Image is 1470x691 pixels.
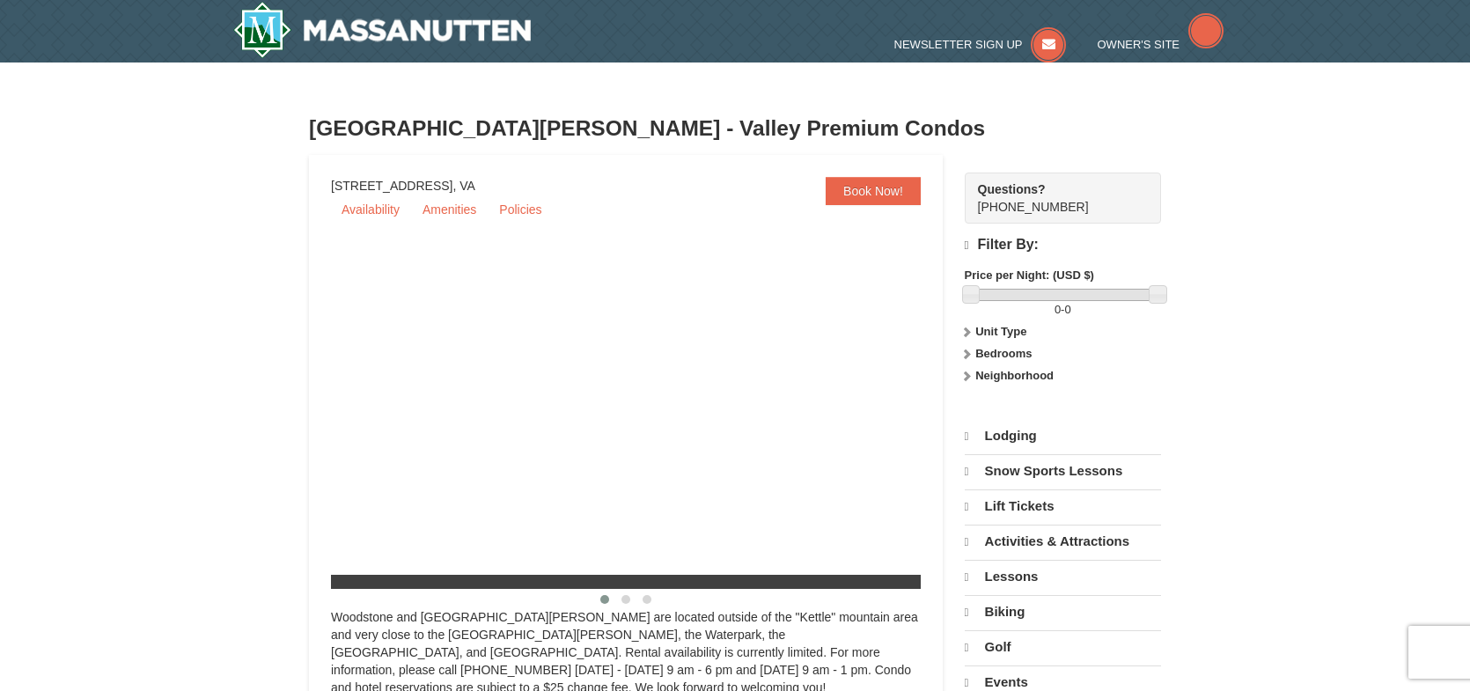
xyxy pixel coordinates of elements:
[1098,38,1224,51] a: Owner's Site
[1098,38,1180,51] span: Owner's Site
[975,347,1032,360] strong: Bedrooms
[978,180,1129,214] span: [PHONE_NUMBER]
[975,325,1026,338] strong: Unit Type
[965,268,1094,282] strong: Price per Night: (USD $)
[975,369,1054,382] strong: Neighborhood
[978,182,1046,196] strong: Questions?
[965,525,1161,558] a: Activities & Attractions
[965,420,1161,452] a: Lodging
[1055,303,1061,316] span: 0
[965,489,1161,523] a: Lift Tickets
[233,2,531,58] img: Massanutten Resort Logo
[965,595,1161,629] a: Biking
[233,2,531,58] a: Massanutten Resort
[331,196,410,223] a: Availability
[965,630,1161,664] a: Golf
[894,38,1067,51] a: Newsletter Sign Up
[309,111,1161,146] h3: [GEOGRAPHIC_DATA][PERSON_NAME] - Valley Premium Condos
[965,301,1161,319] label: -
[489,196,552,223] a: Policies
[965,237,1161,254] h4: Filter By:
[965,454,1161,488] a: Snow Sports Lessons
[1064,303,1070,316] span: 0
[894,38,1023,51] span: Newsletter Sign Up
[965,560,1161,593] a: Lessons
[826,177,921,205] a: Book Now!
[412,196,487,223] a: Amenities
